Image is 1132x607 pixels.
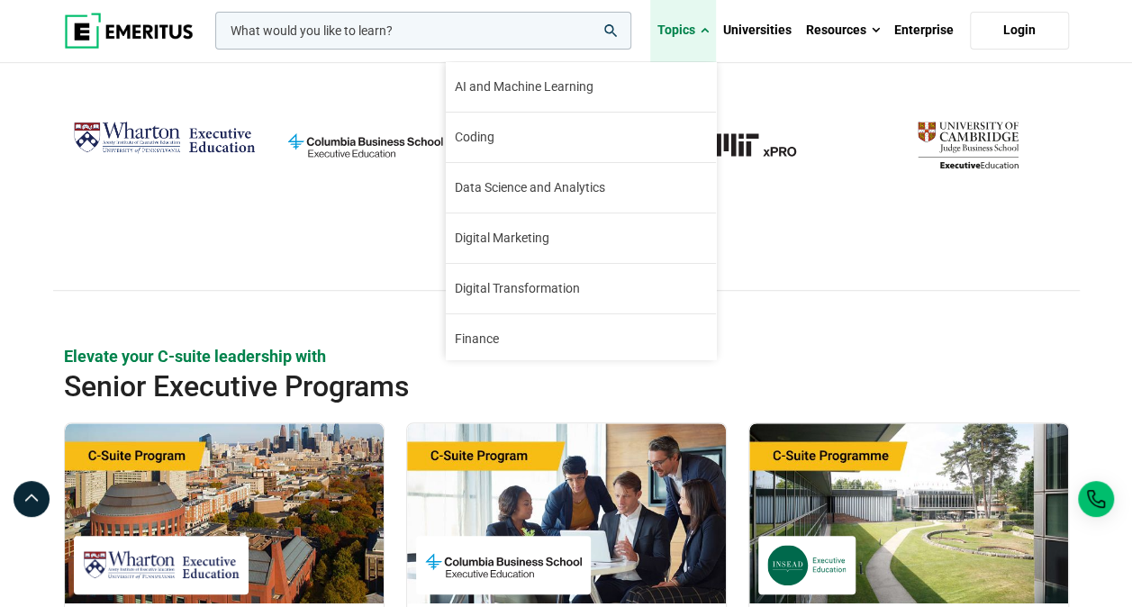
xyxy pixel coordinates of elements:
[446,62,716,112] a: AI and Machine Learning
[407,423,726,603] img: Chief Financial Officer Program | Online Finance Course
[446,314,716,364] a: Finance
[446,213,716,263] a: Digital Marketing
[64,368,968,404] h2: Senior Executive Programs
[446,163,716,213] a: Data Science and Analytics
[970,12,1069,50] a: Login
[455,330,499,349] span: Finance
[73,115,256,160] img: Wharton Executive Education
[749,423,1068,603] img: Chief Strategy Officer (CSO) Programme | Online Leadership Course
[767,545,847,585] img: INSEAD Executive Education
[446,264,716,313] a: Digital Transformation
[425,545,582,585] img: Columbia Business School Executive Education
[455,229,549,248] span: Digital Marketing
[455,178,605,197] span: Data Science and Analytics
[274,115,457,175] img: columbia-business-school
[876,115,1059,175] img: cambridge-judge-business-school
[64,345,1069,367] p: Elevate your C-suite leadership with
[455,279,580,298] span: Digital Transformation
[675,115,858,175] img: MIT xPRO
[455,128,494,147] span: Coding
[215,12,631,50] input: woocommerce-product-search-field-0
[675,115,858,175] a: MIT-xPRO
[65,423,384,603] img: Global C-Suite Program | Online Leadership Course
[446,113,716,162] a: Coding
[455,77,593,96] span: AI and Machine Learning
[83,545,240,585] img: Wharton Executive Education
